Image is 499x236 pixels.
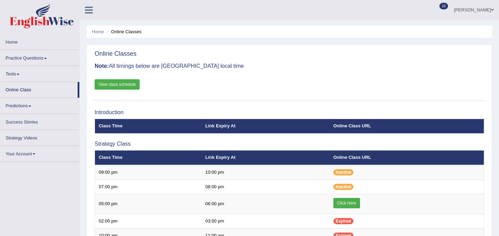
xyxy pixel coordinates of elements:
[95,214,202,229] td: 02:00 pm
[330,151,484,165] th: Online Class URL
[95,63,484,69] h3: All timings below are [GEOGRAPHIC_DATA] local time
[95,151,202,165] th: Class Time
[0,146,79,160] a: Your Account
[95,119,202,134] th: Class Time
[333,184,354,190] span: Inactive
[202,214,330,229] td: 03:00 pm
[0,50,79,64] a: Practice Questions
[0,98,79,111] a: Predictions
[0,66,79,80] a: Tests
[105,28,141,35] li: Online Classes
[202,180,330,194] td: 08:00 pm
[0,130,79,144] a: Strategy Videos
[95,109,484,116] h3: Introduction
[92,29,104,34] a: Home
[95,180,202,194] td: 07:00 pm
[330,119,484,134] th: Online Class URL
[202,119,330,134] th: Link Expiry At
[439,3,448,9] span: 16
[95,51,137,57] h2: Online Classes
[333,169,354,175] span: Inactive
[0,34,79,48] a: Home
[95,194,202,214] td: 05:00 pm
[202,151,330,165] th: Link Expiry At
[202,194,330,214] td: 06:00 pm
[95,63,109,69] b: Note:
[202,165,330,180] td: 10:00 pm
[95,165,202,180] td: 09:00 pm
[0,114,79,128] a: Success Stories
[95,141,484,147] h3: Strategy Class
[333,198,360,208] a: Click Here
[333,218,353,224] span: Expired
[0,82,78,96] a: Online Class
[95,79,140,90] a: View class schedule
